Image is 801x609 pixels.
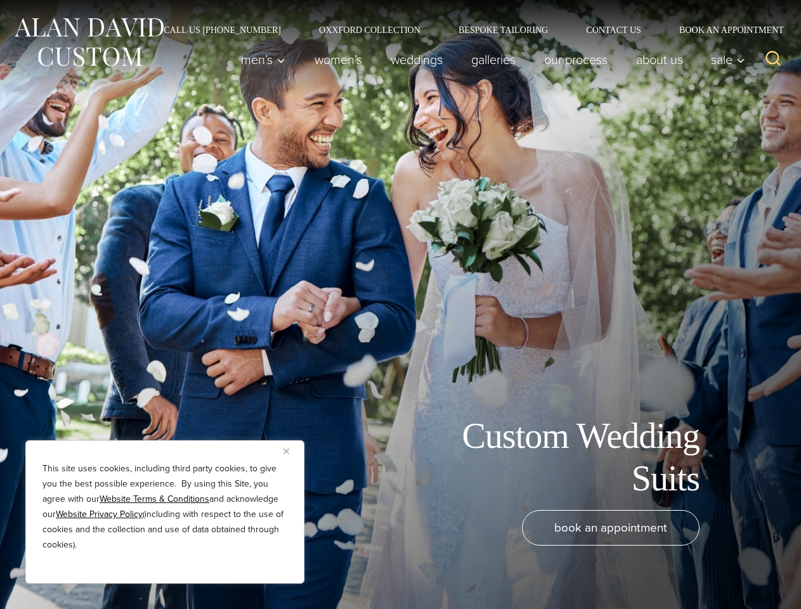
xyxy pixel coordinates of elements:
[554,518,667,537] span: book an appointment
[711,53,745,66] span: Sale
[457,47,530,72] a: Galleries
[241,53,285,66] span: Men’s
[100,492,209,506] a: Website Terms & Conditions
[376,47,457,72] a: weddings
[13,14,165,70] img: Alan David Custom
[145,25,300,34] a: Call Us [PHONE_NUMBER]
[530,47,622,72] a: Our Process
[145,25,788,34] nav: Secondary Navigation
[660,25,788,34] a: Book an Appointment
[440,25,567,34] a: Bespoke Tailoring
[56,507,143,521] a: Website Privacy Policy
[300,47,376,72] a: Women’s
[522,510,700,546] a: book an appointment
[283,443,299,459] button: Close
[300,25,440,34] a: Oxxford Collection
[283,449,289,454] img: Close
[42,461,287,553] p: This site uses cookies, including third party cookies, to give you the best possible experience. ...
[567,25,660,34] a: Contact Us
[622,47,697,72] a: About Us
[758,44,788,75] button: View Search Form
[227,47,752,72] nav: Primary Navigation
[414,415,700,500] h1: Custom Wedding Suits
